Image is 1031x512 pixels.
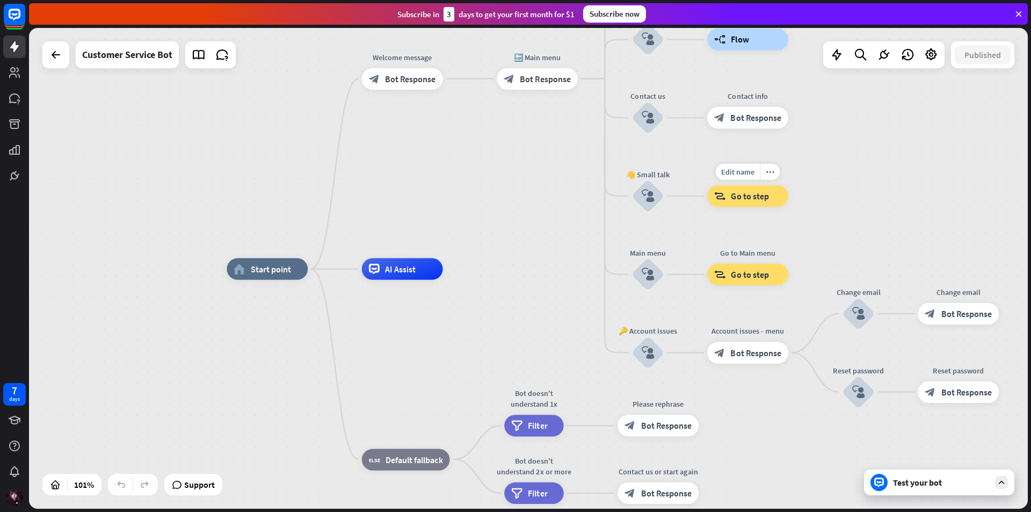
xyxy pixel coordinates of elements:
span: Start point [251,264,291,275]
i: block_user_input [642,268,655,281]
span: Bot Response [385,73,436,84]
i: block_user_input [642,346,655,359]
i: block_bot_response [369,73,380,84]
i: block_user_input [852,307,865,320]
span: Flow [731,34,749,45]
div: 🔑 Account issues [615,326,680,336]
div: Contact us or start again [609,466,707,477]
span: Go to step [731,191,768,201]
i: home_2 [234,264,245,275]
i: block_bot_response [925,386,935,397]
i: block_user_input [642,111,655,124]
div: 7 [12,386,17,395]
span: Bot Response [941,386,992,397]
div: Subscribe now [583,5,646,23]
i: block_bot_response [504,73,514,84]
i: block_user_input [642,33,655,46]
span: Bot Response [520,73,571,84]
div: Change email [910,286,1007,297]
i: block_bot_response [714,112,725,123]
i: more_horiz [766,168,774,176]
i: filter [511,420,522,431]
div: 101% [71,476,97,493]
div: Contact info [699,91,796,102]
div: 🔙 Main menu [489,52,586,62]
div: days [9,395,20,403]
div: Test your bot [893,477,990,488]
i: block_bot_response [625,420,635,431]
span: AI Assist [385,264,416,275]
span: Support [184,476,215,493]
button: Open LiveChat chat widget [9,4,41,37]
div: Reset password [910,365,1007,376]
div: Welcome message [354,52,451,62]
span: Filter [528,420,547,431]
i: block_bot_response [625,488,635,499]
i: block_bot_response [714,347,725,358]
div: Go to Main menu [699,247,796,258]
div: Bot doesn't understand 2x or more [496,456,572,477]
i: filter [511,488,522,499]
div: Subscribe in days to get your first month for $1 [397,7,575,21]
div: Main menu [615,247,680,258]
span: Bot Response [730,112,781,123]
span: Bot Response [641,420,692,431]
span: Bot Response [641,488,692,499]
span: Edit name [721,167,754,177]
i: block_goto [714,191,725,201]
div: 👋 Small talk [615,169,680,180]
div: Contact us [615,91,680,102]
a: 7 days [3,383,26,406]
div: Customer Service Bot [82,41,172,68]
i: block_bot_response [925,308,935,319]
span: Default fallback [386,454,443,465]
span: Bot Response [730,347,781,358]
i: builder_tree [714,34,725,45]
i: block_goto [714,269,725,280]
div: Change email [826,286,891,297]
i: block_fallback [369,454,380,465]
span: Go to step [731,269,768,280]
i: block_user_input [852,385,865,398]
span: Bot Response [941,308,992,319]
div: Bot doesn't understand 1x [496,388,572,409]
div: Reset password [826,365,891,376]
div: 3 [444,7,454,21]
i: block_user_input [642,190,655,203]
div: Account issues - menu [699,326,796,336]
span: Filter [528,488,547,499]
button: Published [955,45,1011,64]
div: Please rephrase [609,399,707,409]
